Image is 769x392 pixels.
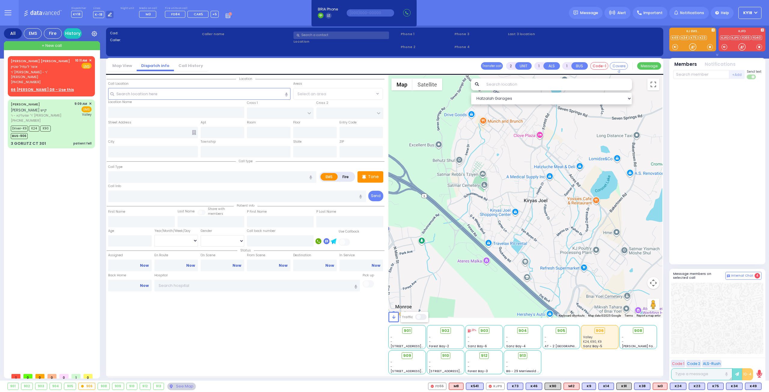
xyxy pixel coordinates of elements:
a: Open this area in Google Maps (opens a new window) [390,310,410,318]
label: Pick up [363,273,374,278]
span: Sanz Bay-4 [506,344,526,348]
span: 1 [11,374,20,378]
span: K24 [29,126,39,132]
span: - [429,364,431,369]
label: Location [293,39,399,44]
img: Google [390,310,410,318]
span: 913 [519,353,526,359]
a: Now [372,263,380,268]
input: Search a contact [293,32,389,39]
input: Search hospital [154,280,360,291]
span: - [506,364,508,369]
span: - [468,360,470,364]
button: Covered [610,62,628,70]
div: 906 [79,383,95,390]
label: Destination [293,253,337,258]
div: BLS [689,383,705,390]
span: [PHONE_NUMBER] [11,118,41,123]
span: K-18 [93,11,104,18]
span: Message [580,10,598,16]
label: KJ EMS... [669,30,716,34]
u: EMS [84,64,90,68]
span: - [545,339,546,344]
button: Code 1 [671,360,685,367]
button: KY18 [738,7,761,19]
span: - [391,364,392,369]
div: K9 [582,383,596,390]
span: 901 [404,328,411,334]
div: Year/Month/Week/Day [154,229,198,233]
span: 10:11 AM [75,58,87,63]
img: Logo [24,9,64,17]
span: - [391,339,392,344]
span: Internal Chat [731,274,753,278]
div: FD55 [428,383,446,390]
span: AT - 2 [GEOGRAPHIC_DATA] [545,344,589,348]
label: Cad: [110,31,200,36]
label: Township [201,139,216,144]
button: Map camera controls [647,277,659,289]
span: Forest Bay-3 [468,369,488,373]
button: BUS [571,62,588,70]
span: Sanz Bay-5 [583,344,602,348]
label: Gender [201,229,212,233]
span: - [622,335,624,339]
div: 909 [112,383,124,390]
span: +5 [212,12,217,17]
label: Medic on call [139,7,158,10]
a: Now [233,263,241,268]
span: 909 [403,353,411,359]
span: - [468,335,470,339]
img: red-radio-icon.svg [431,385,434,388]
div: BLS [707,383,724,390]
img: red-radio-icon.svg [489,385,492,388]
label: Age [108,229,114,233]
div: Last updated: 09/22/2025 08:49 AM. Click to referesh. [468,328,476,333]
span: Driver-K9 [11,126,28,132]
label: Location Name [108,100,132,105]
a: KJFD [720,35,730,40]
div: All [4,28,22,39]
label: Hospital [154,273,168,278]
span: CAR5 [194,12,203,17]
label: Fire units on call [165,7,219,10]
div: 904 [50,383,62,390]
span: - [468,339,470,344]
span: Phone 2 [401,44,452,50]
div: M3 [653,383,667,390]
span: Important [643,10,663,16]
div: K34 [726,383,743,390]
a: [PERSON_NAME] [11,102,40,107]
span: members [208,211,223,216]
div: 3 GORLITZ CT 301 [11,141,46,147]
label: Call Type [108,165,123,169]
span: - [391,360,392,364]
span: 0 [84,374,93,378]
a: K75 [689,35,698,40]
label: ZIP [339,139,344,144]
span: - [429,339,431,344]
button: UNIT [515,62,532,70]
label: Dispatcher [71,7,86,10]
a: Now [140,283,149,288]
label: Street Address [108,120,131,125]
span: Notifications [680,10,704,16]
div: BLS [466,383,484,390]
span: 1 [71,374,81,378]
label: Caller name [202,32,292,37]
span: 908 [634,328,642,334]
div: K24 [670,383,686,390]
label: Call back number [247,229,275,233]
div: 903 [35,383,47,390]
label: Last 3 location [508,32,584,37]
span: - [468,364,470,369]
div: ALS KJ [449,383,464,390]
span: - [429,360,431,364]
div: 912 [140,383,150,390]
label: Night unit [120,7,134,10]
label: Lines [93,7,114,10]
span: Call type [236,159,256,163]
span: EMS [81,106,92,112]
span: + New call [42,43,62,49]
div: K541 [466,383,484,390]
